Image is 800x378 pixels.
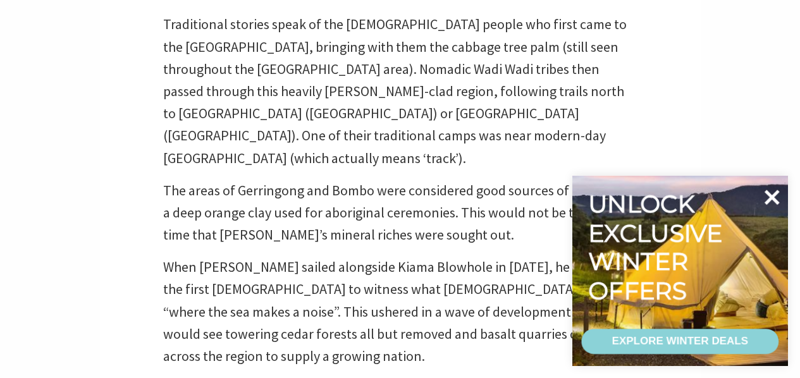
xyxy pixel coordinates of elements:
p: When [PERSON_NAME] sailed alongside Kiama Blowhole in [DATE], he became the first [DEMOGRAPHIC_DA... [163,256,637,367]
p: Traditional stories speak of the [DEMOGRAPHIC_DATA] people who first came to the [GEOGRAPHIC_DATA... [163,13,637,169]
a: EXPLORE WINTER DEALS [581,329,778,354]
div: EXPLORE WINTER DEALS [612,329,748,354]
p: The areas of Gerringong and Bombo were considered good sources of “ochre” — a deep orange clay us... [163,180,637,247]
div: Unlock exclusive winter offers [588,190,728,305]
